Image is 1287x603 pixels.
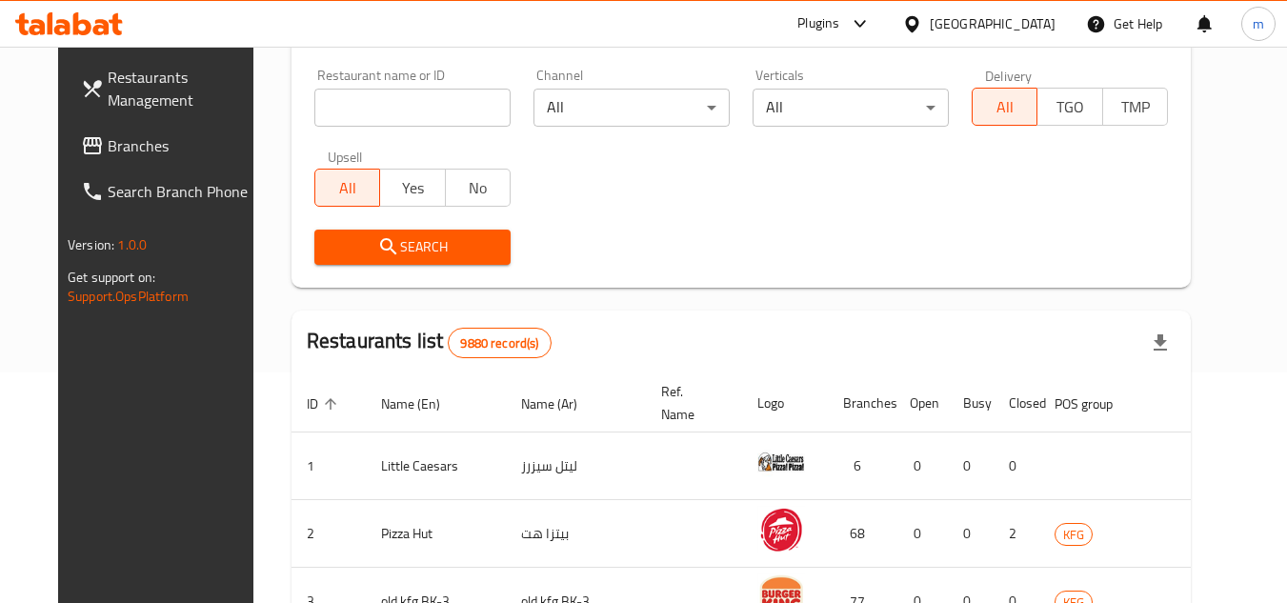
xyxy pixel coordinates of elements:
[948,374,994,432] th: Busy
[307,392,343,415] span: ID
[381,392,465,415] span: Name (En)
[108,66,258,111] span: Restaurants Management
[661,380,719,426] span: Ref. Name
[1137,320,1183,366] div: Export file
[980,93,1030,121] span: All
[948,500,994,568] td: 0
[828,374,895,432] th: Branches
[314,230,511,265] button: Search
[292,432,366,500] td: 1
[66,54,273,123] a: Restaurants Management
[506,500,646,568] td: بيتزا هت
[1102,88,1168,126] button: TMP
[307,327,552,358] h2: Restaurants list
[445,169,511,207] button: No
[972,88,1037,126] button: All
[314,169,380,207] button: All
[994,374,1039,432] th: Closed
[328,150,363,163] label: Upsell
[330,235,495,259] span: Search
[1045,93,1095,121] span: TGO
[68,232,114,257] span: Version:
[521,392,602,415] span: Name (Ar)
[66,169,273,214] a: Search Branch Phone
[895,374,948,432] th: Open
[453,174,503,202] span: No
[1056,524,1092,546] span: KFG
[117,232,147,257] span: 1.0.0
[1036,88,1102,126] button: TGO
[828,432,895,500] td: 6
[533,89,730,127] div: All
[292,500,366,568] td: 2
[742,374,828,432] th: Logo
[314,89,511,127] input: Search for restaurant name or ID..
[1055,392,1137,415] span: POS group
[448,328,551,358] div: Total records count
[66,123,273,169] a: Branches
[930,13,1056,34] div: [GEOGRAPHIC_DATA]
[985,69,1033,82] label: Delivery
[108,180,258,203] span: Search Branch Phone
[948,432,994,500] td: 0
[366,500,506,568] td: Pizza Hut
[757,506,805,553] img: Pizza Hut
[366,432,506,500] td: Little Caesars
[314,23,1168,51] h2: Restaurant search
[895,432,948,500] td: 0
[828,500,895,568] td: 68
[506,432,646,500] td: ليتل سيزرز
[1111,93,1160,121] span: TMP
[323,174,372,202] span: All
[449,334,550,352] span: 9880 record(s)
[757,438,805,486] img: Little Caesars
[1253,13,1264,34] span: m
[895,500,948,568] td: 0
[753,89,949,127] div: All
[994,432,1039,500] td: 0
[68,265,155,290] span: Get support on:
[379,169,445,207] button: Yes
[994,500,1039,568] td: 2
[68,284,189,309] a: Support.OpsPlatform
[388,174,437,202] span: Yes
[797,12,839,35] div: Plugins
[108,134,258,157] span: Branches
